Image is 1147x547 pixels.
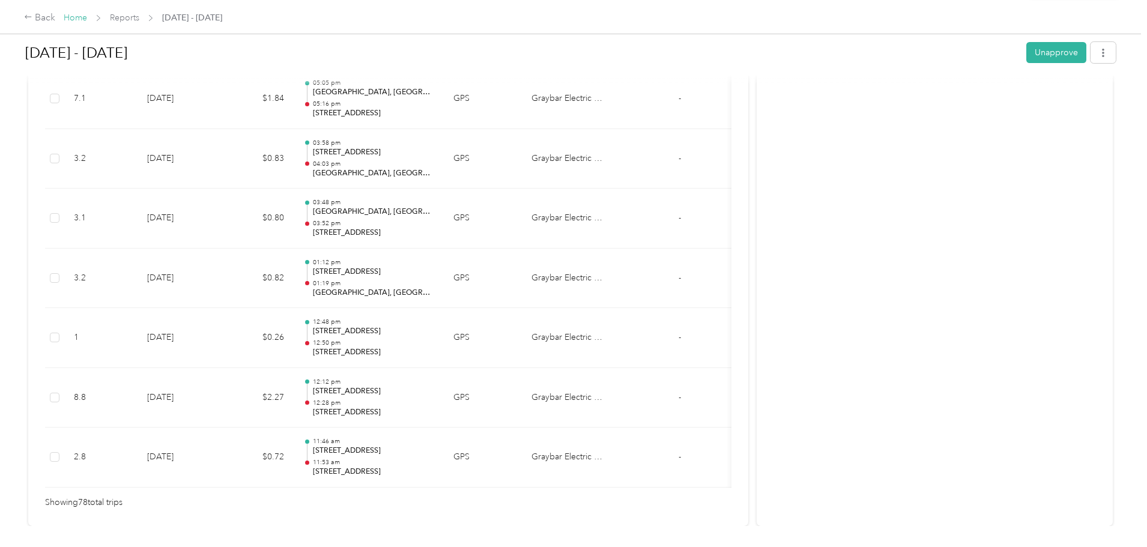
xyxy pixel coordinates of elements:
p: [STREET_ADDRESS] [313,108,434,119]
span: [DATE] - [DATE] [162,11,222,24]
p: 11:46 am [313,437,434,446]
p: 12:12 pm [313,378,434,386]
span: - [679,332,681,342]
span: - [679,273,681,283]
p: [GEOGRAPHIC_DATA], [GEOGRAPHIC_DATA] [313,207,434,217]
p: 12:48 pm [313,318,434,326]
p: 03:52 pm [313,219,434,228]
p: [STREET_ADDRESS] [313,347,434,358]
td: GPS [444,428,522,488]
span: - [679,213,681,223]
p: 04:03 pm [313,160,434,168]
p: [STREET_ADDRESS] [313,407,434,418]
td: GPS [444,249,522,309]
div: Back [24,11,55,25]
td: [DATE] [138,129,222,189]
p: [STREET_ADDRESS] [313,326,434,337]
p: Report updated [1036,17,1108,32]
td: 3.1 [64,189,138,249]
span: Showing 78 total trips [45,496,123,509]
td: Graybar Electric Company, Inc [522,308,612,368]
p: [GEOGRAPHIC_DATA], [GEOGRAPHIC_DATA] [313,87,434,98]
td: GPS [444,308,522,368]
p: [STREET_ADDRESS] [313,228,434,238]
span: - [679,93,681,103]
p: 01:12 pm [313,258,434,267]
h1: Aug 1 - 31, 2025 [25,38,1018,67]
td: [DATE] [138,368,222,428]
td: Graybar Electric Company, Inc [522,368,612,428]
td: 7.1 [64,69,138,129]
p: 01:19 pm [313,279,434,288]
td: 2.8 [64,428,138,488]
td: $0.80 [222,189,294,249]
p: 12:28 pm [313,399,434,407]
span: - [679,392,681,402]
td: $2.27 [222,368,294,428]
td: Graybar Electric Company, Inc [522,129,612,189]
p: [STREET_ADDRESS] [313,467,434,477]
p: [STREET_ADDRESS] [313,147,434,158]
td: [DATE] [138,249,222,309]
p: 12:50 pm [313,339,434,347]
td: $0.72 [222,428,294,488]
td: $0.82 [222,249,294,309]
a: Home [64,13,87,23]
td: [DATE] [138,428,222,488]
td: [DATE] [138,69,222,129]
td: 1 [64,308,138,368]
p: [STREET_ADDRESS] [313,386,434,397]
td: [DATE] [138,189,222,249]
td: GPS [444,189,522,249]
p: [STREET_ADDRESS] [313,446,434,456]
a: Reports [110,13,139,23]
iframe: Everlance-gr Chat Button Frame [1080,480,1147,547]
p: 05:16 pm [313,100,434,108]
td: GPS [444,69,522,129]
p: 03:58 pm [313,139,434,147]
td: Graybar Electric Company, Inc [522,69,612,129]
td: Graybar Electric Company, Inc [522,249,612,309]
p: [STREET_ADDRESS] [313,267,434,277]
td: $1.84 [222,69,294,129]
p: [GEOGRAPHIC_DATA], [GEOGRAPHIC_DATA] [313,288,434,298]
td: 3.2 [64,249,138,309]
td: $0.26 [222,308,294,368]
button: Unapprove [1026,42,1086,63]
p: [GEOGRAPHIC_DATA], [GEOGRAPHIC_DATA] [313,168,434,179]
td: Graybar Electric Company, Inc [522,428,612,488]
p: 03:48 pm [313,198,434,207]
td: 8.8 [64,368,138,428]
p: 11:53 am [313,458,434,467]
span: - [679,153,681,163]
td: GPS [444,368,522,428]
td: Graybar Electric Company, Inc [522,189,612,249]
td: GPS [444,129,522,189]
span: - [679,452,681,462]
td: [DATE] [138,308,222,368]
td: 3.2 [64,129,138,189]
td: $0.83 [222,129,294,189]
